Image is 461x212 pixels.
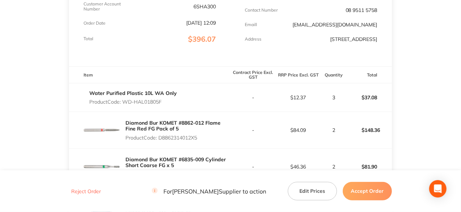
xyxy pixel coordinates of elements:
a: Diamond Bur KOMET #6835-009 Cylinder Short Coarse FG x 5 [125,156,226,169]
p: $148.36 [347,121,392,139]
p: Emaill [245,22,257,27]
p: 2 [321,164,346,170]
p: $81.90 [347,158,392,175]
button: Reject Order [69,188,103,195]
p: 6SHA300 [194,4,216,9]
p: - [231,164,276,170]
img: Y2U3c3piMQ [84,112,120,148]
th: Quantity [321,66,346,83]
p: [DATE] 12:09 [187,20,216,26]
p: For [PERSON_NAME] Supplier to action [152,188,266,195]
th: RRP Price Excl. GST [276,66,321,83]
span: $396.07 [188,34,216,43]
p: Customer Account Number [84,1,128,12]
p: $84.09 [276,127,320,133]
p: 3 [321,95,346,100]
p: $37.08 [347,89,392,106]
div: Open Intercom Messenger [429,180,447,198]
p: $12.37 [276,95,320,100]
th: Item [69,66,230,83]
button: Accept Order [343,182,392,200]
p: - [231,127,276,133]
p: Product Code: WD-HAL01805F [89,99,177,105]
p: [STREET_ADDRESS] [330,36,377,42]
a: Water Purified Plastic 10L WA Only [89,90,177,96]
th: Contract Price Excl. GST [231,66,276,83]
p: $46.36 [276,164,320,170]
p: 2 [321,127,346,133]
a: Diamond Bur KOMET #8862-012 Flame Fine Red FG Pack of 5 [125,120,221,132]
a: [EMAIL_ADDRESS][DOMAIN_NAME] [293,21,377,28]
p: Contact Number [245,8,278,13]
button: Edit Prices [288,182,337,200]
p: Product Code: D8862314012X5 [125,135,230,141]
th: Total [347,66,392,83]
img: Z3dtNDdlcQ [84,149,120,185]
p: Address [245,37,262,42]
p: Order Date [84,21,106,26]
p: - [231,95,276,100]
p: Total [84,36,93,41]
p: 08 9511 5758 [346,7,377,13]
